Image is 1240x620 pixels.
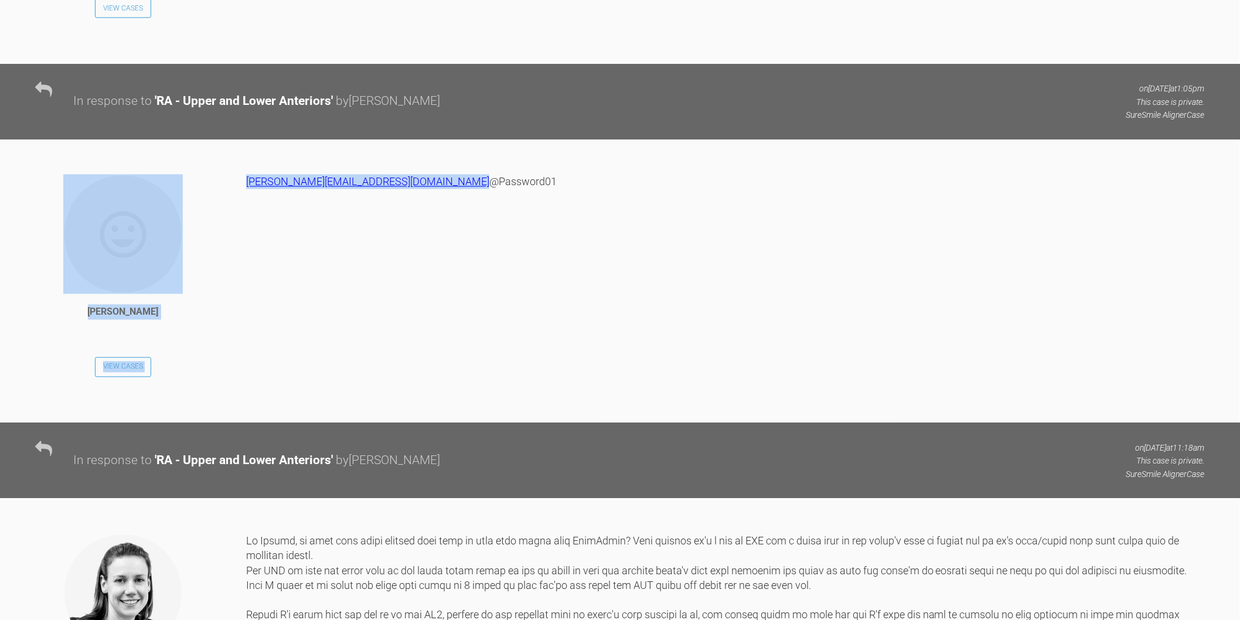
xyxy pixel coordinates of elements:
[63,175,183,294] img: Andrew El-Miligy
[73,451,152,471] div: In response to
[246,175,1205,406] div: @Password01
[1126,83,1205,96] p: on [DATE] at 1:05pm
[1126,109,1205,122] p: SureSmile Aligner Case
[1126,468,1205,481] p: SureSmile Aligner Case
[336,451,440,471] div: by [PERSON_NAME]
[155,92,333,112] div: ' RA - Upper and Lower Anteriors '
[1126,455,1205,468] p: This case is private.
[336,92,440,112] div: by [PERSON_NAME]
[246,176,489,188] a: [PERSON_NAME][EMAIL_ADDRESS][DOMAIN_NAME]
[73,92,152,112] div: In response to
[95,357,151,377] a: View Cases
[155,451,333,471] div: ' RA - Upper and Lower Anteriors '
[1126,96,1205,109] p: This case is private.
[1126,442,1205,455] p: on [DATE] at 11:18am
[88,305,159,320] div: [PERSON_NAME]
